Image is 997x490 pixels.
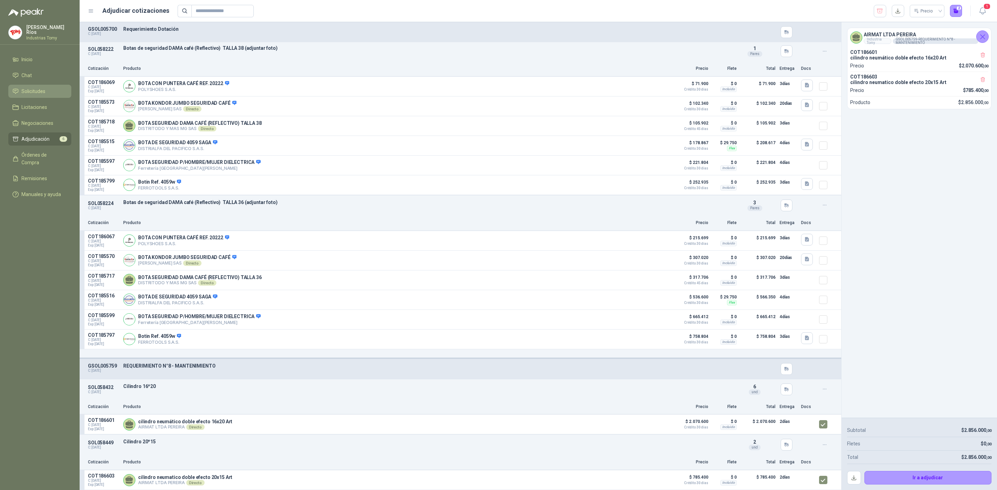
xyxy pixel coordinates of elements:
[88,263,119,267] span: Exp: [DATE]
[712,99,737,108] p: $ 0
[88,85,119,89] span: C: [DATE]
[674,253,708,265] p: $ 307.020
[674,301,708,305] span: Crédito 30 días
[138,419,232,424] p: cilindro neumático doble efecto 16x20 Art
[727,300,737,305] div: Flex
[962,63,988,68] span: 2.070.600
[123,363,733,369] p: REQUERIMIENTO N°8 - MANTENIMIENTO
[674,404,708,410] p: Precio
[741,99,775,113] p: $ 102.340
[847,426,866,434] p: Subtotal
[674,242,708,246] span: Crédito 30 días
[780,178,797,186] p: 3 días
[88,298,119,303] span: C: [DATE]
[124,294,135,305] img: Company Logo
[850,86,864,94] p: Precio
[138,241,229,246] p: POLYSHOES S.A.S.
[88,427,119,431] span: Exp: [DATE]
[801,459,815,465] p: Docs
[674,234,708,246] p: $ 215.699
[712,65,737,72] p: Flete
[124,81,135,92] img: Company Logo
[124,159,135,171] img: Company Logo
[8,101,71,114] a: Licitaciones
[850,99,870,106] p: Producto
[8,148,71,169] a: Órdenes de Compra
[88,124,119,129] span: C: [DATE]
[712,417,737,426] p: $ 0
[186,480,205,486] div: Directo
[964,454,991,460] span: 2.856.000
[976,5,989,17] button: 1
[88,168,119,172] span: Exp: [DATE]
[983,3,991,10] span: 1
[712,313,737,321] p: $ 0
[88,239,119,243] span: C: [DATE]
[986,455,991,460] span: ,00
[712,273,737,281] p: $ 0
[850,74,988,80] p: COT186603
[21,87,45,95] span: Solicitudes
[138,106,236,112] p: [PERSON_NAME] SAS
[674,186,708,190] span: Crédito 30 días
[674,139,708,150] p: $ 178.867
[741,332,775,346] p: $ 758.804
[674,88,708,91] span: Crédito 30 días
[138,126,262,131] p: DISTRITODO Y MAS MG SAS
[741,234,775,248] p: $ 215.699
[741,80,775,93] p: $ 71.900
[138,81,229,87] p: BOTA CON PUNTERA CAFÉ REF. 20222
[124,314,135,325] img: Company Logo
[123,404,670,410] p: Producto
[801,65,815,72] p: Docs
[123,439,733,444] p: Cilindro 20*15
[753,384,756,389] span: 6
[961,100,988,105] span: 2.856.000
[88,369,119,373] p: C: [DATE]
[88,459,119,465] p: Cotización
[847,28,991,47] div: AIRMAT LTDA PEREIRAIndustria TomyGSOL005759-REQUERIMIENTO N°8 - MANTENIMIENTO
[981,440,991,447] p: $
[88,46,119,52] p: SOL058222
[720,260,737,266] div: Incluido
[741,293,775,307] p: $ 566.350
[674,313,708,324] p: $ 665.412
[186,424,205,430] div: Directo
[965,87,988,93] span: 785.400
[88,483,119,487] span: Exp: [DATE]
[712,293,737,301] p: $ 29.750
[741,178,775,192] p: $ 252.935
[138,179,181,185] p: Botin Ref. 4059w
[780,253,797,262] p: 20 días
[198,280,216,286] div: Directo
[8,132,71,146] a: Adjudicación6
[674,167,708,170] span: Crédito 30 días
[88,313,119,318] p: COT185599
[138,275,262,280] p: BOTA SEGURIDAD DAMA CAFÉ (REFLECTIVO) TALLA 36
[753,200,756,205] span: 3
[780,220,797,226] p: Entrega
[712,80,737,88] p: $ 0
[88,109,119,113] span: Exp: [DATE]
[138,100,236,107] p: BOTA KONDOR JUMBO SEGURIDAD CAFÉ
[88,390,119,394] p: C: [DATE]
[138,159,261,166] p: BOTA SEGURIDAD P/HOMBRE/MUJER DIELECTRICA
[138,333,181,340] p: Botin Ref. 4059w
[138,166,261,171] p: Ferretería [GEOGRAPHIC_DATA][PERSON_NAME]
[88,99,119,105] p: COT185573
[88,363,119,369] p: GSOL005759
[124,255,135,266] img: Company Logo
[749,389,761,395] div: und
[741,119,775,133] p: $ 105.902
[88,89,119,93] span: Exp: [DATE]
[959,62,988,70] p: $
[138,140,217,146] p: BOTA DE SEGURIDAD 4059 SAGA
[198,126,216,131] div: Directo
[712,332,737,341] p: $ 0
[780,417,797,426] p: 2 días
[88,404,119,410] p: Cotización
[780,313,797,321] p: 4 días
[124,235,135,246] img: Company Logo
[712,404,737,410] p: Flete
[712,234,737,242] p: $ 0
